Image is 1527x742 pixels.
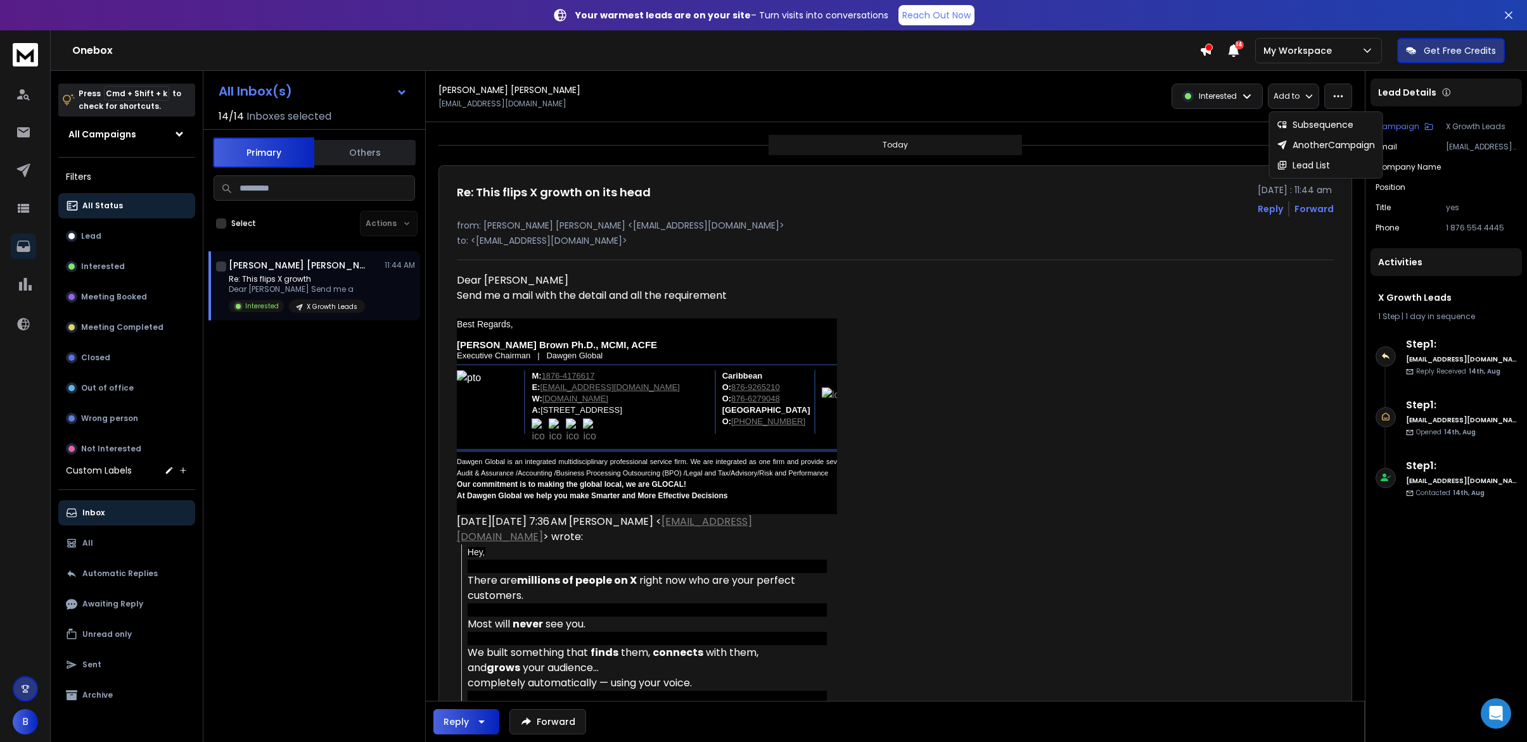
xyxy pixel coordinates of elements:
[1481,698,1511,729] div: Open Intercom Messenger
[1376,142,1397,152] p: Email
[438,99,566,109] p: [EMAIL_ADDRESS][DOMAIN_NAME]
[1370,248,1522,276] div: Activities
[532,382,540,392] strong: E:
[457,370,520,434] img: pto
[82,690,113,700] p: Archive
[213,137,314,168] button: Primary
[1405,311,1475,322] span: 1 day in sequence
[457,451,949,515] td: Dawgen Global is an integrated multidisciplinary professional service firm. We are integrated as ...
[79,87,181,113] p: Press to check for shortcuts.
[1406,415,1517,425] h6: [EMAIL_ADDRESS][DOMAIN_NAME]
[231,218,256,229] label: Select
[13,709,38,734] span: B
[307,302,357,311] p: X Growth Leads
[81,383,134,393] p: Out of office
[457,288,827,303] div: Send me a mail with the detail and all the requirement
[1376,223,1399,233] p: Phone
[229,274,365,284] p: Re: This flips X growth
[444,715,469,728] div: Reply
[457,480,686,489] span: Our commitment is to making the global local, we are GLOCAL!
[1277,139,1375,151] div: Another Campaign
[1446,223,1517,233] p: 1 876 554 4445
[13,43,38,66] img: logo
[1406,337,1517,352] h6: Step 1 :
[575,9,888,22] p: – Turn visits into conversations
[66,464,132,477] h3: Custom Labels
[883,140,908,150] p: Today
[81,413,138,424] p: Wrong person
[1406,476,1517,486] h6: [EMAIL_ADDRESS][DOMAIN_NAME]
[822,387,949,427] img: logo
[1406,458,1517,474] h6: Step 1 :
[245,301,279,311] p: Interested
[104,86,169,101] span: Cmd + Shift + k
[532,394,542,403] strong: W:
[1376,162,1441,172] p: Company Name
[1258,203,1283,215] button: Reply
[1378,86,1436,99] p: Lead Details
[468,547,485,557] span: Hey,
[509,709,586,734] button: Forward
[1424,44,1496,57] p: Get Free Credits
[1258,184,1334,196] p: [DATE] : 11:44 am
[82,569,158,579] p: Automatic Replies
[72,43,1199,58] h1: Onebox
[81,353,110,363] p: Closed
[82,201,123,211] p: All Status
[1378,291,1514,304] h1: X Growth Leads
[1378,311,1400,322] span: 1 Step
[1406,398,1517,413] h6: Step 1 :
[457,351,949,364] td: Executive Chairman | Dawgen Global
[722,394,731,403] strong: O:
[1444,427,1476,437] span: 14th, Aug
[532,418,544,444] img: icon
[722,371,763,380] strong: Caribbean
[731,417,805,426] a: [PHONE_NUMBER]
[1274,91,1300,101] p: Add to
[457,234,1334,247] p: to: <[EMAIL_ADDRESS][DOMAIN_NAME]>
[731,394,780,403] a: 876-6279048
[540,382,679,392] a: [EMAIL_ADDRESS][DOMAIN_NAME]
[1416,367,1500,376] p: Reply Received
[457,273,827,288] div: Dear [PERSON_NAME]
[1378,311,1514,322] div: |
[532,405,540,415] strong: A:
[1277,118,1353,131] div: Subsequence
[575,9,751,22] strong: Your warmest leads are on your site
[1469,367,1500,376] span: 14th, Aug
[487,660,520,675] strong: grows
[468,617,827,632] div: Most will see you.
[1376,122,1419,132] p: Campaign
[82,508,105,518] p: Inbox
[438,84,580,96] h1: [PERSON_NAME] [PERSON_NAME]
[58,168,195,185] h3: Filters
[549,418,561,444] img: icon
[219,109,244,124] span: 14 / 14
[68,128,136,141] h1: All Campaigns
[457,339,949,351] td: [PERSON_NAME] Brown Ph.D., MCMI, ACFE
[1446,142,1517,152] p: [EMAIL_ADDRESS][DOMAIN_NAME]
[1376,203,1391,213] p: title
[1263,44,1337,57] p: My Workspace
[542,371,595,380] a: 1876-4176617
[517,573,637,588] strong: millions of people on X
[82,629,132,639] p: Unread only
[583,418,596,444] img: icon
[82,660,101,670] p: Sent
[457,318,949,339] td: Best Regards,
[1453,488,1485,498] span: 14th, Aug
[81,261,125,272] p: Interested
[229,259,368,272] h1: [PERSON_NAME] [PERSON_NAME]
[457,219,1334,232] p: from: [PERSON_NAME] [PERSON_NAME] <[EMAIL_ADDRESS][DOMAIN_NAME]>
[1446,122,1517,132] p: X Growth Leads
[219,85,292,97] h1: All Inbox(s)
[902,9,971,22] p: Reach Out Now
[722,417,731,426] strong: O:
[722,405,810,415] strong: [GEOGRAPHIC_DATA]
[1406,355,1517,364] h6: [EMAIL_ADDRESS][DOMAIN_NAME]
[1446,203,1517,213] p: yes
[513,617,543,631] strong: never
[653,645,703,660] strong: connects
[81,322,163,332] p: Meeting Completed
[82,538,93,548] p: All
